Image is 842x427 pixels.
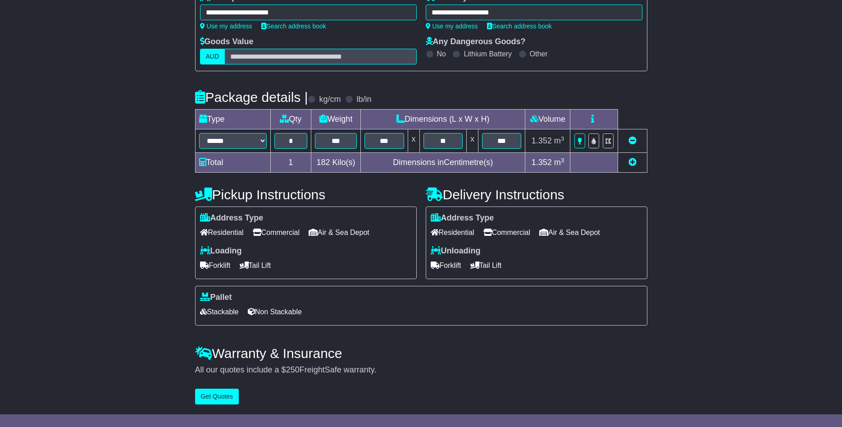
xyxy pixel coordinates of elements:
[628,136,637,145] a: Remove this item
[483,225,530,239] span: Commercial
[431,225,474,239] span: Residential
[311,110,361,129] td: Weight
[270,110,311,129] td: Qty
[240,258,271,272] span: Tail Lift
[311,153,361,173] td: Kilo(s)
[309,225,369,239] span: Air & Sea Depot
[426,187,647,202] h4: Delivery Instructions
[426,37,526,47] label: Any Dangerous Goods?
[487,23,552,30] a: Search address book
[200,213,264,223] label: Address Type
[317,158,330,167] span: 182
[200,37,254,47] label: Goods Value
[525,110,570,129] td: Volume
[200,49,225,64] label: AUD
[195,346,647,361] h4: Warranty & Insurance
[628,158,637,167] a: Add new item
[431,213,494,223] label: Address Type
[431,258,461,272] span: Forklift
[261,23,326,30] a: Search address book
[195,365,647,375] div: All our quotes include a $ FreightSafe warranty.
[361,153,525,173] td: Dimensions in Centimetre(s)
[464,50,512,58] label: Lithium Battery
[431,246,481,256] label: Unloading
[539,225,600,239] span: Air & Sea Depot
[200,23,252,30] a: Use my address
[319,95,341,105] label: kg/cm
[554,136,564,145] span: m
[437,50,446,58] label: No
[361,110,525,129] td: Dimensions (L x W x H)
[270,153,311,173] td: 1
[532,136,552,145] span: 1.352
[408,129,419,153] td: x
[561,135,564,142] sup: 3
[470,258,502,272] span: Tail Lift
[532,158,552,167] span: 1.352
[195,153,270,173] td: Total
[426,23,478,30] a: Use my address
[200,258,231,272] span: Forklift
[200,246,242,256] label: Loading
[466,129,478,153] td: x
[200,293,232,303] label: Pallet
[200,225,244,239] span: Residential
[195,389,239,404] button: Get Quotes
[561,157,564,164] sup: 3
[286,365,300,374] span: 250
[253,225,300,239] span: Commercial
[554,158,564,167] span: m
[195,90,308,105] h4: Package details |
[195,110,270,129] td: Type
[200,305,239,319] span: Stackable
[195,187,417,202] h4: Pickup Instructions
[530,50,548,58] label: Other
[248,305,302,319] span: Non Stackable
[356,95,371,105] label: lb/in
